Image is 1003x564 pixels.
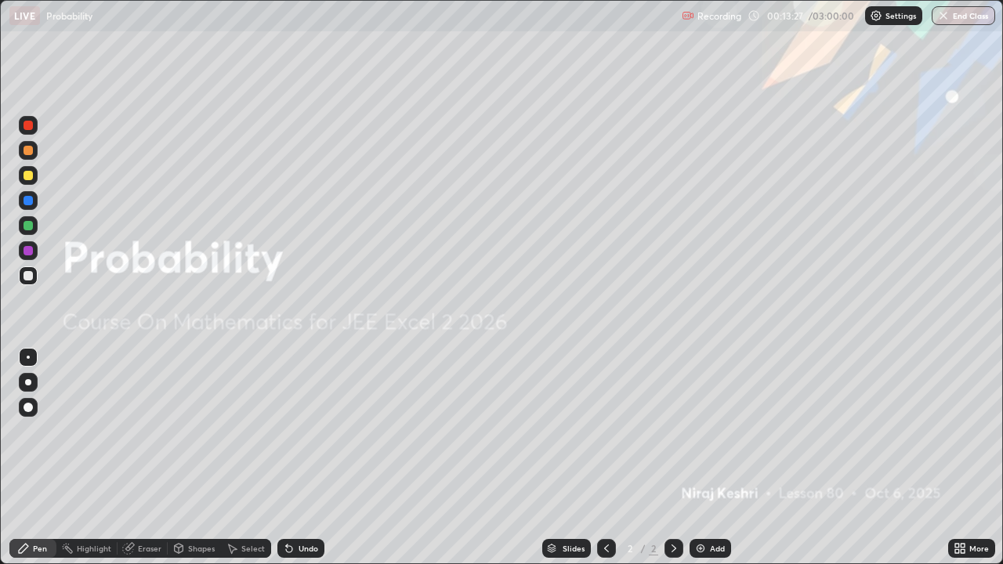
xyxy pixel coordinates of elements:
div: Eraser [138,544,161,552]
div: 2 [649,541,658,555]
div: Highlight [77,544,111,552]
div: Select [241,544,265,552]
div: 2 [622,544,638,553]
div: More [969,544,989,552]
div: Slides [563,544,585,552]
div: Shapes [188,544,215,552]
img: class-settings-icons [870,9,882,22]
div: Pen [33,544,47,552]
img: end-class-cross [937,9,950,22]
div: / [641,544,646,553]
p: LIVE [14,9,35,22]
button: End Class [932,6,995,25]
div: Undo [299,544,318,552]
p: Recording [697,10,741,22]
div: Add [710,544,725,552]
p: Settings [885,12,916,20]
img: add-slide-button [694,542,707,555]
img: recording.375f2c34.svg [682,9,694,22]
p: Probability [46,9,92,22]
